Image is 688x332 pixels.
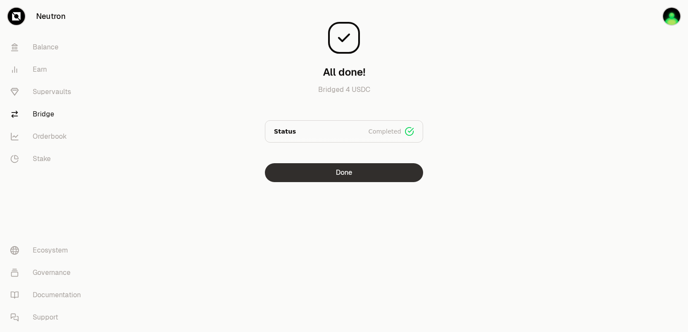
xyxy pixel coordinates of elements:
[3,262,93,284] a: Governance
[3,239,93,262] a: Ecosystem
[274,127,296,136] p: Status
[3,125,93,148] a: Orderbook
[265,163,423,182] button: Done
[265,85,423,105] p: Bridged 4 USDC
[3,103,93,125] a: Bridge
[3,81,93,103] a: Supervaults
[663,8,680,25] img: sandy mercy
[3,148,93,170] a: Stake
[369,127,401,136] span: Completed
[3,306,93,329] a: Support
[3,36,93,58] a: Balance
[323,65,365,79] h3: All done!
[3,284,93,306] a: Documentation
[3,58,93,81] a: Earn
